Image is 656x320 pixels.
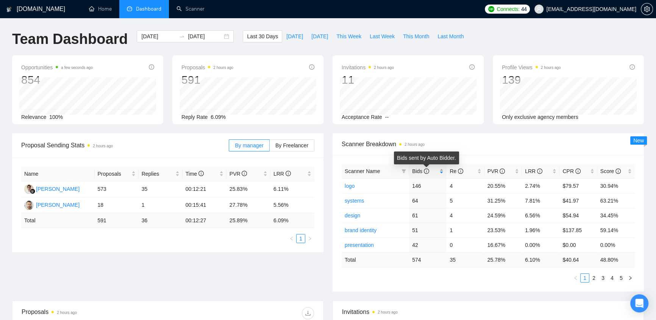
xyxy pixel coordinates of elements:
[186,171,204,177] span: Time
[641,3,653,15] button: setting
[399,30,433,42] button: This Month
[522,208,559,223] td: 6.56%
[24,186,80,192] a: AY[PERSON_NAME]
[502,114,578,120] span: Only exclusive agency members
[626,273,635,283] li: Next Page
[521,5,527,13] span: 44
[188,32,222,41] input: End date
[633,137,644,144] span: New
[374,66,394,70] time: 2 hours ago
[183,197,226,213] td: 00:15:41
[139,197,183,213] td: 1
[242,171,247,176] span: info-circle
[401,169,406,173] span: filter
[49,114,63,120] span: 100%
[630,294,648,312] div: Open Intercom Messenger
[597,237,635,252] td: 0.00%
[139,181,183,197] td: 35
[626,273,635,283] button: right
[230,171,247,177] span: PVR
[98,170,130,178] span: Proposals
[522,178,559,193] td: 2.74%
[571,273,580,283] button: left
[447,237,484,252] td: 0
[370,32,395,41] span: Last Week
[409,193,447,208] td: 64
[487,168,505,174] span: PVR
[226,197,270,213] td: 27.78%
[405,142,425,147] time: 2 hours ago
[95,197,139,213] td: 18
[447,223,484,237] td: 1
[469,64,475,70] span: info-circle
[332,30,365,42] button: This Week
[95,167,139,181] th: Proposals
[580,273,589,283] li: 1
[628,276,633,280] span: right
[270,213,314,228] td: 6.09 %
[235,142,263,148] span: By manager
[127,6,132,11] span: dashboard
[400,165,408,177] span: filter
[345,183,355,189] a: logo
[36,201,80,209] div: [PERSON_NAME]
[600,168,621,174] span: Score
[95,213,139,228] td: 591
[394,151,459,164] div: Bids sent by Auto Bidder.
[484,237,522,252] td: 16.67%
[412,168,429,174] span: Bids
[139,213,183,228] td: 36
[302,310,314,316] span: download
[6,3,12,16] img: logo
[447,178,484,193] td: 4
[183,181,226,197] td: 00:12:21
[226,213,270,228] td: 25.89 %
[342,307,634,317] span: Invitations
[305,234,314,243] button: right
[287,234,296,243] button: left
[286,32,303,41] span: [DATE]
[559,178,597,193] td: $79.57
[617,273,626,283] li: 5
[176,6,205,12] a: searchScanner
[589,273,598,283] li: 2
[597,208,635,223] td: 34.45%
[424,169,429,174] span: info-circle
[559,237,597,252] td: $0.00
[181,114,208,120] span: Reply Rate
[562,168,580,174] span: CPR
[21,167,95,181] th: Name
[597,193,635,208] td: 63.21%
[599,274,607,282] a: 3
[608,274,616,282] a: 4
[30,189,35,194] img: gigradar-bm.png
[24,200,34,210] img: YB
[21,114,46,120] span: Relevance
[608,273,617,283] li: 4
[139,167,183,181] th: Replies
[385,114,389,120] span: --
[536,6,542,12] span: user
[559,193,597,208] td: $41.97
[575,169,581,174] span: info-circle
[522,252,559,267] td: 6.10 %
[597,178,635,193] td: 30.94%
[179,33,185,39] span: swap-right
[559,252,597,267] td: $ 40.64
[409,178,447,193] td: 146
[21,140,229,150] span: Proposal Sending Stats
[21,213,95,228] td: Total
[296,234,305,243] li: 1
[525,168,542,174] span: LRR
[243,30,282,42] button: Last 30 Days
[93,144,113,148] time: 2 hours ago
[57,311,77,315] time: 2 hours ago
[502,73,561,87] div: 139
[378,310,398,314] time: 2 hours ago
[311,32,328,41] span: [DATE]
[142,170,174,178] span: Replies
[36,185,80,193] div: [PERSON_NAME]
[21,63,93,72] span: Opportunities
[289,236,294,241] span: left
[541,66,561,70] time: 2 hours ago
